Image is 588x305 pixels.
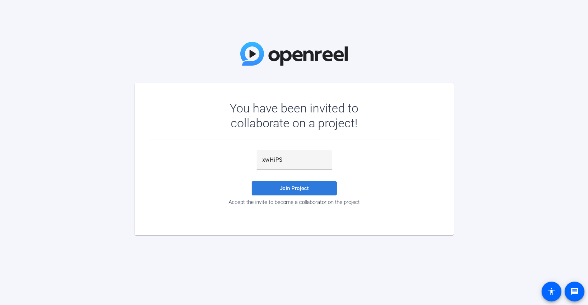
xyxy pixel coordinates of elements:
[570,287,579,296] mat-icon: message
[262,156,326,164] input: Password
[252,181,337,195] button: Join Project
[240,42,348,66] img: OpenReel Logo
[209,101,379,131] div: You have been invited to collaborate on a project!
[280,185,309,192] span: Join Project
[547,287,556,296] mat-icon: accessibility
[149,199,439,205] div: Accept the invite to become a collaborator on the project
